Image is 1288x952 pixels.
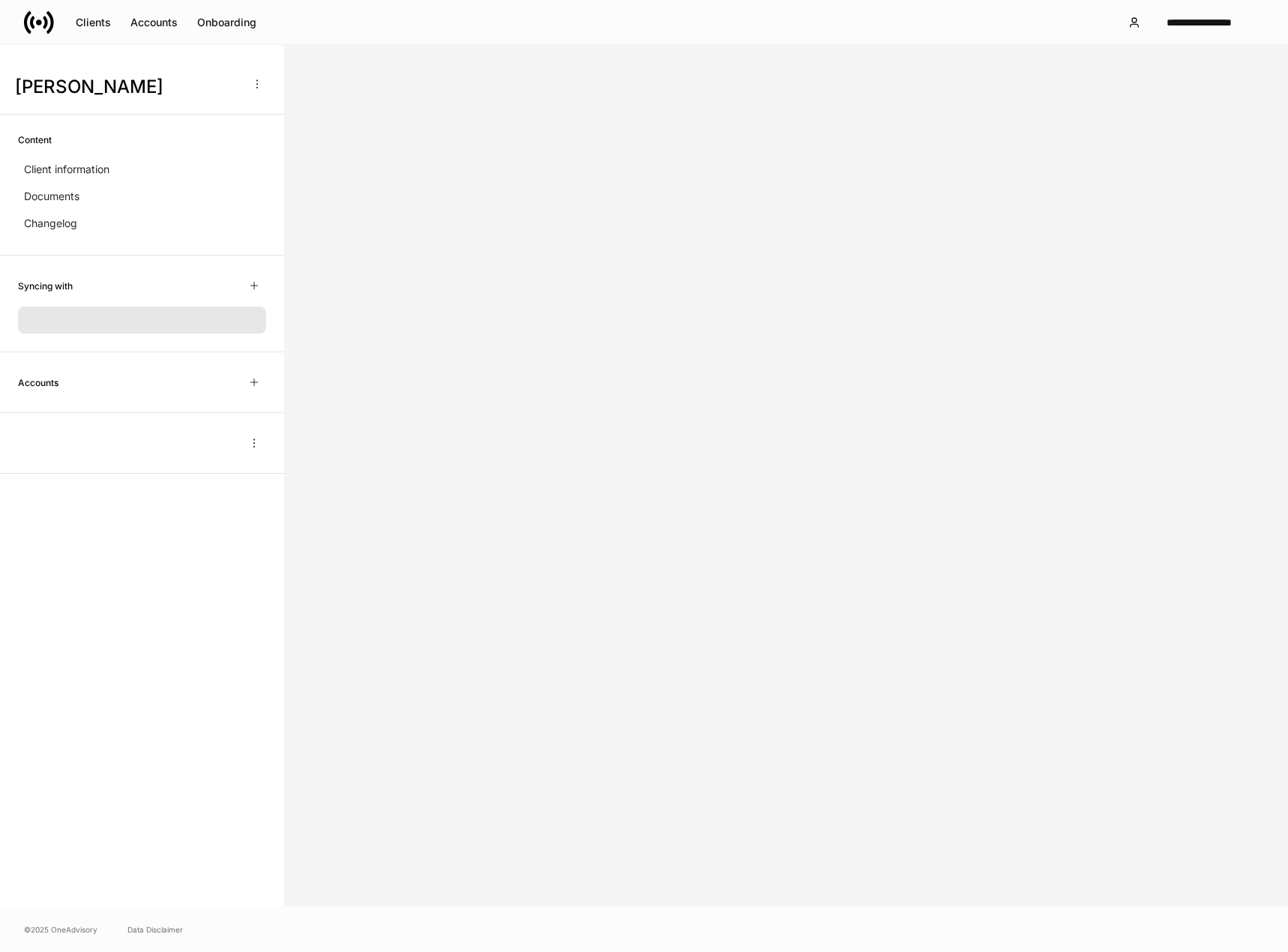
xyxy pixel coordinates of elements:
a: Client information [18,156,266,183]
button: Accounts [121,10,187,34]
span: © 2025 OneAdvisory [24,924,97,936]
a: Documents [18,183,266,210]
h6: Syncing with [18,279,73,293]
h6: Accounts [18,376,58,390]
h3: [PERSON_NAME] [15,75,239,99]
p: Changelog [24,216,77,231]
button: Clients [66,10,121,34]
div: Accounts [130,15,178,30]
h6: Content [18,133,52,147]
p: Documents [24,189,79,204]
div: Clients [76,15,111,30]
button: Onboarding [187,10,266,34]
a: Changelog [18,210,266,237]
div: Onboarding [197,15,256,30]
p: Client information [24,162,109,177]
a: Data Disclaimer [127,924,183,936]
